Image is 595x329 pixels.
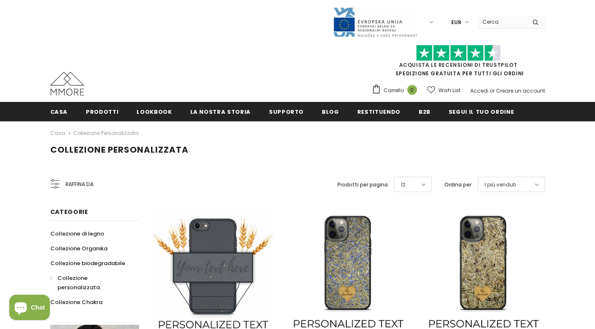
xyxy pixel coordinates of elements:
span: Collezione di legno [50,230,104,238]
span: La nostra storia [190,108,251,116]
span: Prodotti [86,108,118,116]
span: SPEDIZIONE GRATUITA PER TUTTI GLI ORDINI [372,49,545,77]
span: Collezione personalizzata [50,144,189,156]
a: supporto [269,102,304,121]
inbox-online-store-chat: Shopify online store chat [7,295,52,322]
span: I più venduti [485,181,516,189]
span: Raffina da [66,180,93,189]
span: 0 [407,85,417,95]
span: Collezione Chakra [50,298,102,306]
span: 12 [401,181,406,189]
a: Accedi [470,87,488,94]
span: Blog [322,108,339,116]
a: Collezione di legno [50,226,104,241]
input: Search Site [477,16,526,28]
a: Collezione Chakra [50,295,102,310]
img: Fidati di Pilot Stars [416,45,501,61]
a: Lookbook [137,102,172,121]
span: or [490,87,495,94]
a: Casa [50,102,68,121]
a: Javni Razpis [333,18,417,25]
img: Casi MMORE [50,72,84,96]
span: Lookbook [137,108,172,116]
a: Wish List [427,83,461,98]
a: Casa [50,128,65,138]
a: Collezione Organika [50,241,107,256]
span: supporto [269,108,304,116]
a: Segui il tuo ordine [449,102,514,121]
a: Blog [322,102,339,121]
label: Prodotti per pagina [337,181,388,189]
span: Collezione biodegradabile [50,259,125,267]
span: Restituendo [357,108,400,116]
span: Carrello [384,86,404,95]
span: B2B [419,108,430,116]
a: Collezione biodegradabile [50,256,125,271]
img: Javni Razpis [333,7,417,38]
a: Carrello 0 [372,84,421,97]
span: Collezione personalizzata [58,274,100,291]
a: Restituendo [357,102,400,121]
a: Creare un account [496,87,545,94]
a: La nostra storia [190,102,251,121]
a: Prodotti [86,102,118,121]
a: B2B [419,102,430,121]
a: Collezione personalizzata [73,129,139,137]
span: Segui il tuo ordine [449,108,514,116]
a: Acquista le recensioni di TrustPilot [399,61,518,69]
label: Ordina per [444,181,472,189]
span: Casa [50,108,68,116]
span: EUR [451,18,461,27]
span: Categorie [50,208,88,216]
a: Collezione personalizzata [50,271,130,295]
span: Wish List [439,86,461,95]
span: Collezione Organika [50,244,107,252]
